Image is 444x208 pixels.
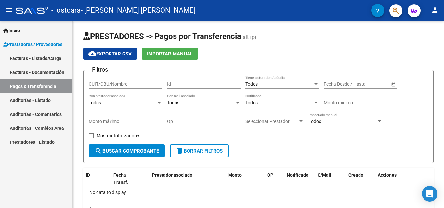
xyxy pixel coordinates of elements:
datatable-header-cell: Prestador asociado [150,168,226,190]
span: Todos [309,119,321,124]
datatable-header-cell: C/Mail [315,168,346,190]
span: Exportar CSV [88,51,132,57]
button: Buscar Comprobante [89,144,165,157]
mat-icon: search [95,147,102,155]
span: OP [267,172,273,177]
span: Todos [245,81,258,87]
div: No data to display [83,184,434,201]
span: Buscar Comprobante [95,148,159,154]
button: Importar Manual [142,48,198,60]
span: Notificado [287,172,308,177]
span: C/Mail [318,172,331,177]
h3: Filtros [89,65,111,74]
span: Monto [228,172,242,177]
div: Open Intercom Messenger [422,186,437,202]
span: Creado [348,172,363,177]
mat-icon: delete [176,147,184,155]
span: ID [86,172,90,177]
datatable-header-cell: Creado [346,168,375,190]
span: Todos [167,100,179,105]
span: Importar Manual [147,51,193,57]
datatable-header-cell: Acciones [375,168,434,190]
mat-icon: person [431,6,439,14]
mat-icon: cloud_download [88,50,96,57]
span: Prestador asociado [152,172,192,177]
datatable-header-cell: ID [83,168,111,190]
datatable-header-cell: Monto [226,168,265,190]
datatable-header-cell: Fecha Transf. [111,168,140,190]
button: Exportar CSV [83,48,137,60]
span: - ostcara [51,3,81,18]
span: Todos [245,100,258,105]
span: Borrar Filtros [176,148,223,154]
span: Acciones [378,172,397,177]
span: Prestadores / Proveedores [3,41,62,48]
span: Seleccionar Prestador [245,119,298,124]
span: Mostrar totalizadores [97,132,140,140]
span: Fecha Transf. [113,172,128,185]
datatable-header-cell: Notificado [284,168,315,190]
datatable-header-cell: OP [265,168,284,190]
span: PRESTADORES -> Pagos por Transferencia [83,32,241,41]
span: Todos [89,100,101,105]
mat-icon: menu [5,6,13,14]
button: Open calendar [390,81,397,88]
input: Fecha inicio [324,81,347,87]
button: Borrar Filtros [170,144,229,157]
span: (alt+p) [241,34,256,40]
span: Inicio [3,27,20,34]
input: Fecha fin [353,81,385,87]
span: - [PERSON_NAME] [PERSON_NAME] [81,3,196,18]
